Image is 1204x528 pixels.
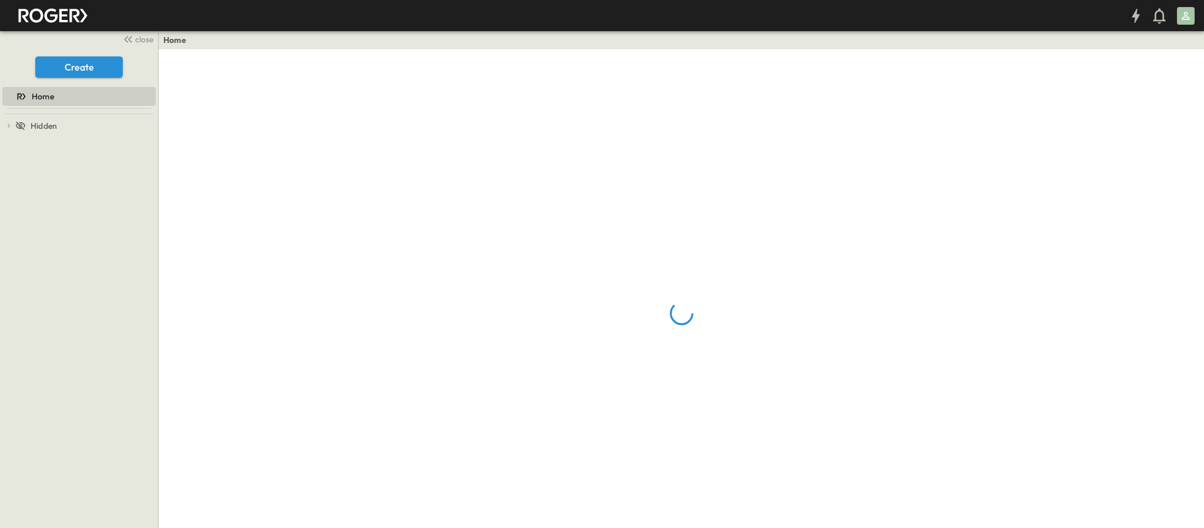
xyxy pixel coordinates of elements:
[118,31,156,47] button: close
[31,120,57,132] span: Hidden
[2,88,153,105] a: Home
[35,56,123,78] button: Create
[32,91,54,102] span: Home
[163,34,193,46] nav: breadcrumbs
[163,34,186,46] a: Home
[135,34,153,45] span: close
